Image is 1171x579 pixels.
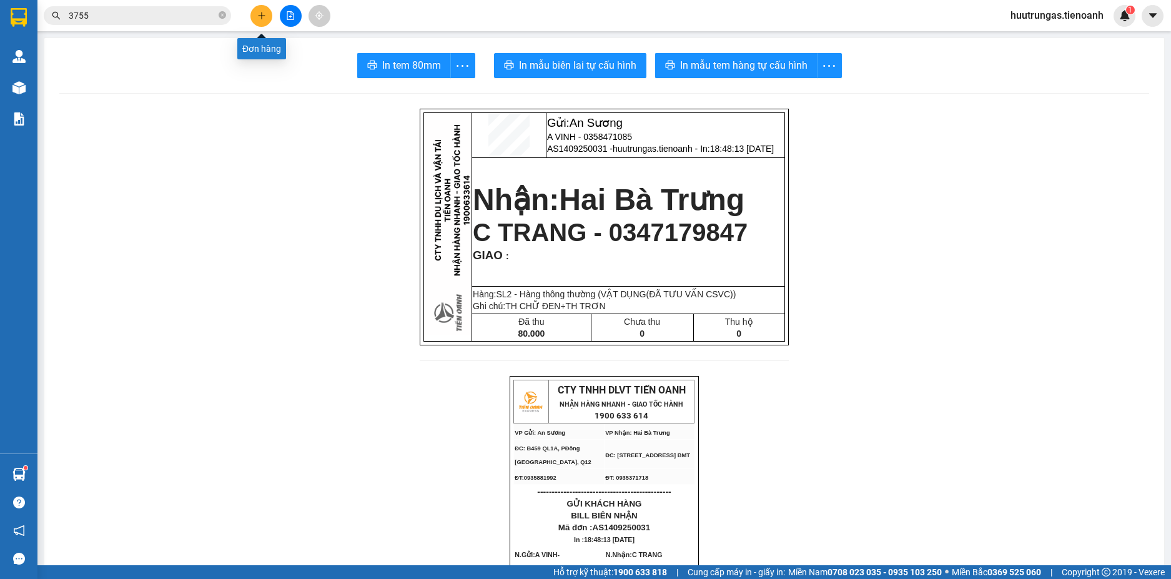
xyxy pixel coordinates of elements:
[515,565,577,572] span: 0358471085.
[736,329,741,339] span: 0
[680,57,808,73] span: In mẫu tem hàng tự cấu hình
[1128,6,1132,14] span: 1
[817,53,842,78] button: more
[560,400,683,408] strong: NHẬN HÀNG NHANH - GIAO TỐC HÀNH
[519,57,636,73] span: In mẫu biên lai tự cấu hình
[613,144,774,154] span: huutrungas.tienoanh - In:
[567,499,642,508] span: GỬI KHÁCH HÀNG
[554,565,577,572] span: CCCD:
[606,551,672,572] span: N.Nhận:
[710,144,774,154] span: 18:48:13 [DATE]
[515,475,556,481] span: ĐT:0935881992
[595,411,648,420] strong: 1900 633 614
[24,466,27,470] sup: 1
[280,5,302,27] button: file-add
[584,536,635,543] span: 18:48:13 [DATE]
[676,565,678,579] span: |
[450,53,475,78] button: more
[357,53,451,78] button: printerIn tem 80mm
[12,468,26,481] img: warehouse-icon
[473,219,748,246] span: C TRANG - 0347179847
[473,289,736,299] span: Hàng:SL
[494,53,646,78] button: printerIn mẫu biên lai tự cấu hình
[558,523,650,532] span: Mã đơn :
[382,57,441,73] span: In tem 80mm
[367,60,377,72] span: printer
[1001,7,1114,23] span: huutrungas.tienoanh
[69,9,216,22] input: Tìm tên, số ĐT hoặc mã đơn
[725,317,753,327] span: Thu hộ
[12,81,26,94] img: warehouse-icon
[665,60,675,72] span: printer
[250,5,272,27] button: plus
[987,567,1041,577] strong: 0369 525 060
[11,8,27,27] img: logo-vxr
[1050,565,1052,579] span: |
[688,565,785,579] span: Cung cấp máy in - giấy in:
[12,112,26,126] img: solution-icon
[655,53,818,78] button: printerIn mẫu tem hàng tự cấu hình
[547,116,623,129] span: Gửi:
[788,565,942,579] span: Miền Nam
[559,183,744,216] span: Hai Bà Trưng
[535,551,558,558] span: A VINH
[952,565,1041,579] span: Miền Bắc
[219,11,226,19] span: close-circle
[219,10,226,22] span: close-circle
[553,565,667,579] span: Hỗ trợ kỹ thuật:
[1102,568,1110,577] span: copyright
[605,475,648,481] span: ĐT: 0935371718
[593,523,651,532] span: AS1409250031
[505,301,605,311] span: TH CHỮ ĐEN+TH TRƠN
[286,11,295,20] span: file-add
[1126,6,1135,14] sup: 1
[503,251,509,261] span: :
[547,144,774,154] span: AS1409250031 -
[547,132,632,142] span: A VINH - 0358471085
[828,567,942,577] strong: 0708 023 035 - 0935 103 250
[309,5,330,27] button: aim
[608,565,671,572] span: 0347179847. CCCD :
[624,317,660,327] span: Chưa thu
[1119,10,1130,21] img: icon-new-feature
[818,58,841,74] span: more
[52,11,61,20] span: search
[12,50,26,63] img: warehouse-icon
[13,525,25,537] span: notification
[473,183,744,216] strong: Nhận:
[537,487,671,497] span: ----------------------------------------------
[515,551,577,572] span: N.Gửi:
[606,551,672,572] span: C TRANG -
[507,289,736,299] span: 2 - Hàng thông thường (VẬT DỤNG(ĐÃ TƯU VẤN CSVC))
[473,249,503,262] span: GIAO
[518,329,545,339] span: 80.000
[640,329,645,339] span: 0
[13,553,25,565] span: message
[504,60,514,72] span: printer
[945,570,949,575] span: ⚪️
[1142,5,1164,27] button: caret-down
[257,11,266,20] span: plus
[13,497,25,508] span: question-circle
[1147,10,1159,21] span: caret-down
[518,317,544,327] span: Đã thu
[451,58,475,74] span: more
[473,301,606,311] span: Ghi chú:
[515,386,546,417] img: logo
[570,116,623,129] span: An Sương
[515,430,565,436] span: VP Gửi: An Sương
[605,430,669,436] span: VP Nhận: Hai Bà Trưng
[571,511,638,520] span: BILL BIÊN NHẬN
[613,567,667,577] strong: 1900 633 818
[558,384,686,396] span: CTY TNHH DLVT TIẾN OANH
[515,445,591,465] span: ĐC: B459 QL1A, PĐông [GEOGRAPHIC_DATA], Q12
[315,11,324,20] span: aim
[574,536,635,543] span: In :
[605,452,690,458] span: ĐC: [STREET_ADDRESS] BMT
